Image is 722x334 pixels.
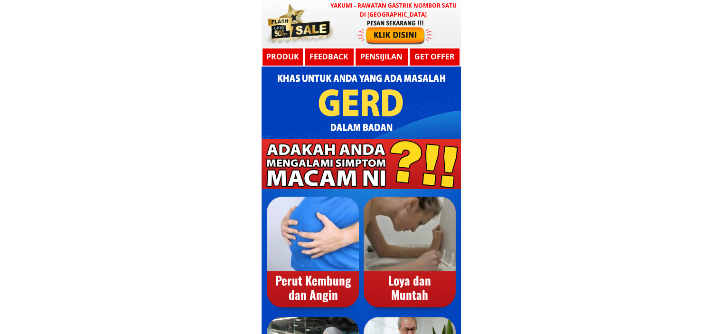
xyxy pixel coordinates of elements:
[411,51,458,63] h3: GET OFFER
[358,51,405,63] h3: Pensijilan
[304,51,354,63] h3: Feedback
[267,273,359,302] div: Perut Kembung dan Angin
[364,273,456,302] div: Loya dan Muntah
[328,1,459,19] h3: YAKUMI - Rawatan Gastrik Nombor Satu di [GEOGRAPHIC_DATA]
[262,51,304,63] h3: Produk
